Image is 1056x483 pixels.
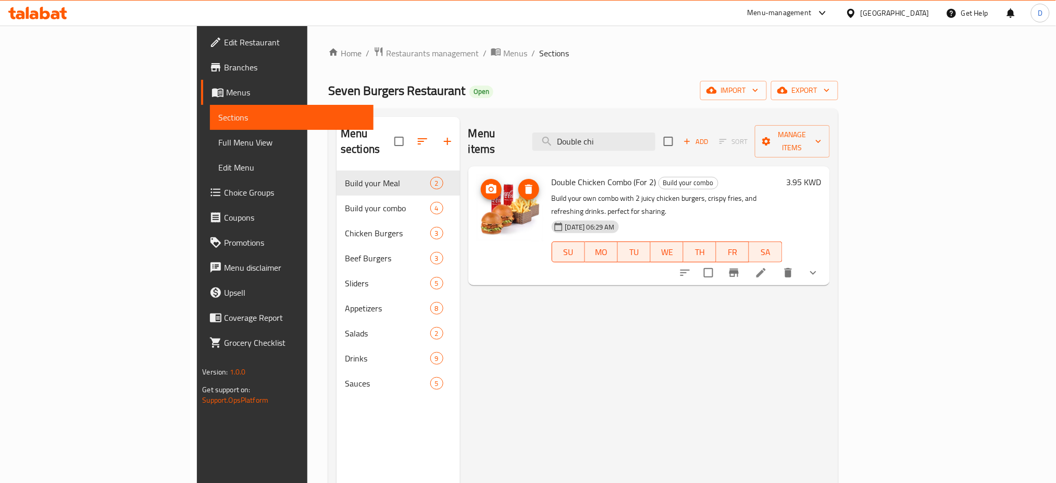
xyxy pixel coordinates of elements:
a: Promotions [201,230,374,255]
div: Build your combo [659,177,718,189]
span: Seven Burgers Restaurant [328,79,465,102]
span: Appetizers [345,302,430,315]
svg: Show Choices [807,267,819,279]
span: 5 [431,279,443,288]
a: Branches [201,55,374,80]
div: Drinks9 [337,346,460,371]
div: Build your combo4 [337,196,460,221]
div: Appetizers8 [337,296,460,321]
div: [GEOGRAPHIC_DATA] [861,7,929,19]
span: Choice Groups [224,186,365,199]
span: Edit Menu [218,161,365,174]
a: Restaurants management [374,46,479,60]
span: Menus [226,86,365,99]
span: Sliders [345,277,430,289]
span: Drinks [345,352,430,365]
a: Menus [491,46,527,60]
p: Build your own combo with 2 juicy chicken burgers, crispy fries, and refreshing drinks. perfect f... [552,192,782,218]
a: Support.OpsPlatform [202,393,268,407]
button: TH [684,241,716,262]
a: Sections [210,105,374,130]
span: Add item [679,134,713,150]
div: Open [469,86,493,98]
div: Salads2 [337,321,460,346]
span: Sections [539,47,569,59]
span: Build your combo [345,202,430,214]
span: Menu disclaimer [224,261,365,274]
span: Menus [503,47,527,59]
span: Build your Meal [345,177,430,189]
div: items [430,327,443,340]
span: Branches [224,61,365,74]
button: show more [801,260,826,285]
a: Menu disclaimer [201,255,374,280]
div: items [430,352,443,365]
a: Edit Restaurant [201,30,374,55]
div: items [430,377,443,390]
span: 9 [431,354,443,364]
span: Beef Burgers [345,252,430,264]
h2: Menu items [468,126,520,157]
button: sort-choices [673,260,698,285]
span: 4 [431,203,443,213]
span: Select to update [698,262,719,284]
button: upload picture [481,179,502,200]
span: Edit Restaurant [224,36,365,49]
button: TU [618,241,651,262]
div: Chicken Burgers [345,227,430,239]
img: Double Chicken Combo (For 2) [477,175,543,241]
span: Grocery Checklist [224,336,365,349]
div: items [430,177,443,189]
h6: 3.95 KWD [787,175,822,189]
span: Get support on: [202,383,250,396]
span: Select section [657,130,679,152]
button: import [700,81,767,100]
button: SA [749,241,782,262]
div: Sauces5 [337,371,460,396]
a: Menus [201,80,374,105]
a: Coverage Report [201,305,374,330]
span: Double Chicken Combo (For 2) [552,174,656,190]
span: 3 [431,253,443,263]
span: SU [556,245,581,260]
button: Manage items [755,125,830,158]
div: items [430,202,443,214]
span: Upsell [224,286,365,299]
span: Manage items [763,128,822,154]
span: Select section first [713,134,755,150]
span: Select all sections [388,130,410,152]
span: 3 [431,228,443,238]
div: Build your Meal2 [337,171,460,196]
span: 1.0.0 [230,365,246,379]
span: D [1038,7,1042,19]
a: Choice Groups [201,180,374,205]
a: Upsell [201,280,374,305]
div: items [430,252,443,264]
div: Sauces [345,377,430,390]
span: Version: [202,365,228,379]
span: SA [753,245,778,260]
button: Branch-specific-item [722,260,747,285]
span: TH [688,245,712,260]
span: Build your combo [659,177,718,189]
span: export [779,84,830,97]
nav: breadcrumb [328,46,838,60]
a: Edit menu item [755,267,767,279]
button: Add section [435,129,460,154]
span: FR [720,245,745,260]
button: MO [585,241,618,262]
button: delete image [518,179,539,200]
div: Salads [345,327,430,340]
div: Chicken Burgers3 [337,221,460,246]
button: delete [776,260,801,285]
a: Edit Menu [210,155,374,180]
span: WE [655,245,679,260]
button: export [771,81,838,100]
span: 5 [431,379,443,389]
button: SU [552,241,585,262]
li: / [483,47,487,59]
